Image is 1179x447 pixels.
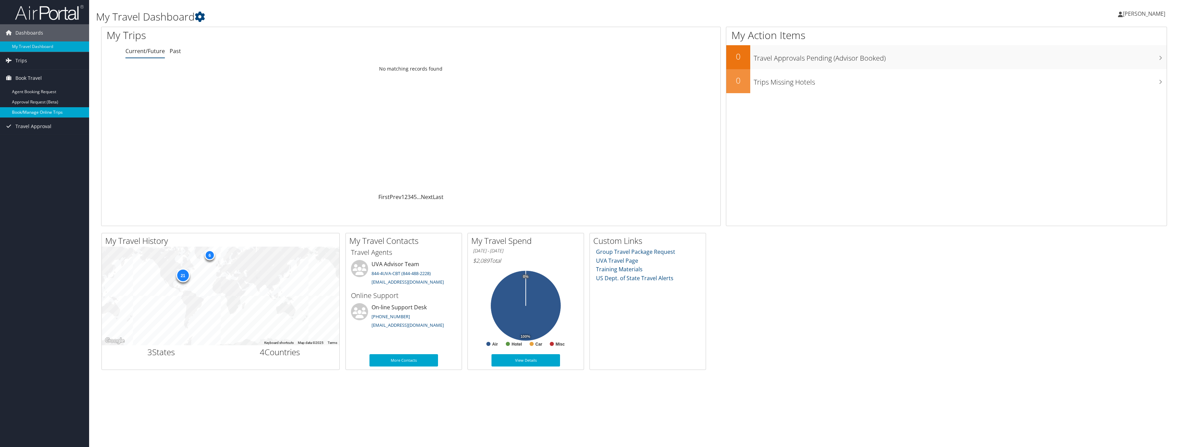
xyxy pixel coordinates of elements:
[390,193,401,201] a: Prev
[348,303,460,331] li: On-line Support Desk
[512,342,522,347] text: Hotel
[411,193,414,201] a: 4
[754,74,1167,87] h3: Trips Missing Hotels
[226,346,335,358] h2: Countries
[556,342,565,347] text: Misc
[471,235,584,247] h2: My Travel Spend
[414,193,417,201] a: 5
[348,260,460,288] li: UVA Advisor Team
[104,336,126,345] a: Open this area in Google Maps (opens a new window)
[170,47,181,55] a: Past
[372,279,444,285] a: [EMAIL_ADDRESS][DOMAIN_NAME]
[726,51,750,62] h2: 0
[351,291,457,300] h3: Online Support
[593,235,706,247] h2: Custom Links
[372,313,410,320] a: [PHONE_NUMBER]
[147,346,152,358] span: 3
[726,28,1167,42] h1: My Action Items
[417,193,421,201] span: …
[351,248,457,257] h3: Travel Agents
[726,69,1167,93] a: 0Trips Missing Hotels
[473,257,489,264] span: $2,089
[535,342,542,347] text: Car
[596,248,675,256] a: Group Travel Package Request
[473,248,579,254] h6: [DATE] - [DATE]
[15,24,43,41] span: Dashboards
[404,193,408,201] a: 2
[369,354,438,367] a: More Contacts
[726,75,750,86] h2: 0
[15,4,84,21] img: airportal-logo.png
[298,341,324,345] span: Map data ©2025
[105,235,339,247] h2: My Travel History
[104,336,126,345] img: Google
[401,193,404,201] a: 1
[492,342,498,347] text: Air
[328,341,337,345] a: Terms (opens in new tab)
[107,346,216,358] h2: States
[349,235,462,247] h2: My Travel Contacts
[96,10,813,24] h1: My Travel Dashboard
[378,193,390,201] a: First
[1123,10,1165,17] span: [PERSON_NAME]
[596,265,643,273] a: Training Materials
[596,274,673,282] a: US Dept. of State Travel Alerts
[125,47,165,55] a: Current/Future
[433,193,443,201] a: Last
[596,257,638,264] a: UVA Travel Page
[421,193,433,201] a: Next
[491,354,560,367] a: View Details
[107,28,457,42] h1: My Trips
[523,275,528,279] tspan: 0%
[204,250,215,260] div: 6
[726,45,1167,69] a: 0Travel Approvals Pending (Advisor Booked)
[1118,3,1172,24] a: [PERSON_NAME]
[176,269,190,282] div: 21
[372,270,431,276] a: 844-4UVA-CBT (844-488-2228)
[372,322,444,328] a: [EMAIL_ADDRESS][DOMAIN_NAME]
[15,70,42,87] span: Book Travel
[754,50,1167,63] h3: Travel Approvals Pending (Advisor Booked)
[15,52,27,69] span: Trips
[264,340,294,345] button: Keyboard shortcuts
[101,63,720,75] td: No matching records found
[408,193,411,201] a: 3
[473,257,579,264] h6: Total
[15,118,51,135] span: Travel Approval
[521,335,530,339] tspan: 100%
[260,346,265,358] span: 4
